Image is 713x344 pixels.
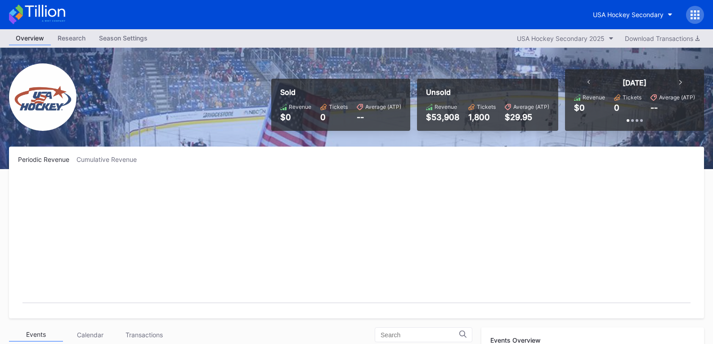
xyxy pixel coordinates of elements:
div: Sold [280,88,401,97]
button: USA Hockey Secondary 2025 [512,32,618,45]
a: Research [51,31,92,45]
div: Tickets [623,94,641,101]
div: Revenue [435,103,457,110]
div: [DATE] [623,78,646,87]
div: $29.95 [505,112,549,122]
button: USA Hockey Secondary [586,6,679,23]
div: USA Hockey Secondary 2025 [517,35,605,42]
input: Search [381,331,459,339]
div: $0 [574,103,585,112]
svg: Chart title [18,174,695,309]
a: Season Settings [92,31,154,45]
div: Average (ATP) [659,94,695,101]
div: Tickets [329,103,348,110]
button: Download Transactions [620,32,704,45]
div: Average (ATP) [513,103,549,110]
div: Revenue [583,94,605,101]
div: Periodic Revenue [18,156,76,163]
div: -- [650,103,658,112]
img: USA_Hockey_Secondary.png [9,63,76,131]
div: Calendar [63,328,117,342]
div: $0 [280,112,311,122]
div: Events [9,328,63,342]
div: Revenue [289,103,311,110]
div: 0 [320,112,348,122]
div: -- [357,112,401,122]
div: 0 [614,103,619,112]
div: Unsold [426,88,549,97]
div: Average (ATP) [365,103,401,110]
div: Tickets [477,103,496,110]
div: Cumulative Revenue [76,156,144,163]
a: Overview [9,31,51,45]
div: Download Transactions [625,35,700,42]
div: 1,800 [468,112,496,122]
div: Transactions [117,328,171,342]
div: Events Overview [490,336,695,344]
div: $53,908 [426,112,459,122]
div: USA Hockey Secondary [593,11,664,18]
